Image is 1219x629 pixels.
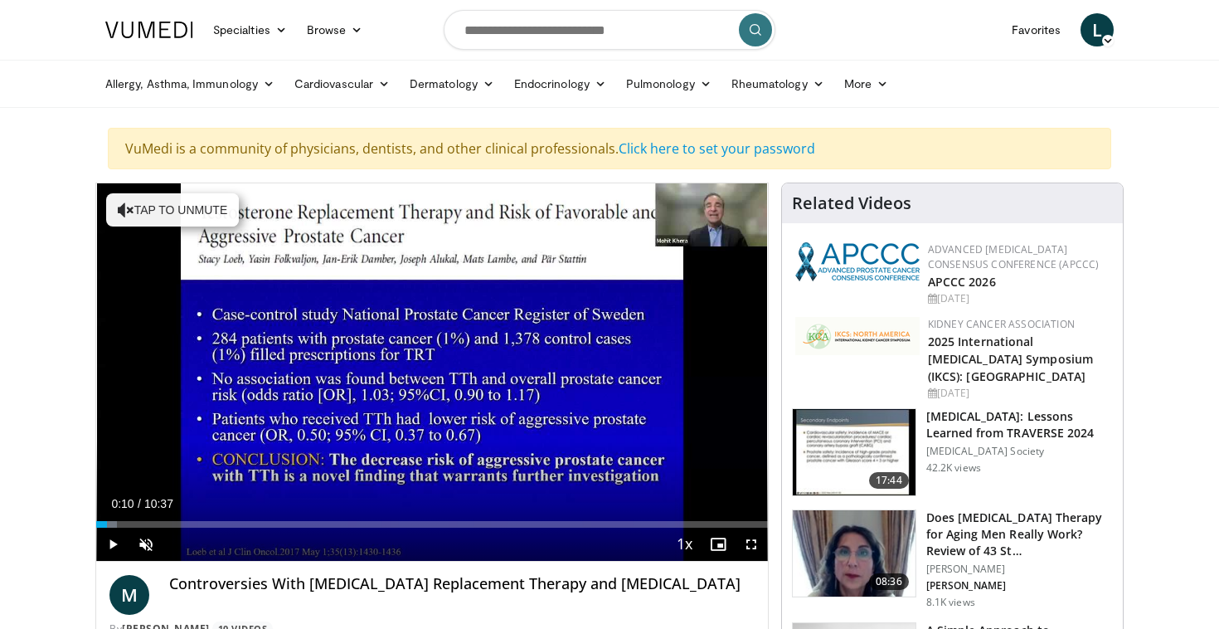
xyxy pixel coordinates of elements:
h3: Does [MEDICAL_DATA] Therapy for Aging Men Really Work? Review of 43 St… [926,510,1113,559]
button: Enable picture-in-picture mode [702,528,735,561]
a: Specialties [203,13,297,46]
a: 17:44 [MEDICAL_DATA]: Lessons Learned from TRAVERSE 2024 [MEDICAL_DATA] Society 42.2K views [792,408,1113,496]
a: L [1081,13,1114,46]
button: Unmute [129,528,163,561]
p: 8.1K views [926,596,975,609]
h4: Controversies With [MEDICAL_DATA] Replacement Therapy and [MEDICAL_DATA] [169,575,755,593]
a: M [109,575,149,615]
p: [MEDICAL_DATA] Society [926,445,1113,458]
a: Browse [297,13,373,46]
a: 08:36 Does [MEDICAL_DATA] Therapy for Aging Men Really Work? Review of 43 St… [PERSON_NAME] [PERS... [792,510,1113,609]
img: 4d4bce34-7cbb-4531-8d0c-5308a71d9d6c.150x105_q85_crop-smart_upscale.jpg [793,510,915,597]
a: Favorites [1002,13,1071,46]
a: Dermatology [400,67,504,100]
a: Pulmonology [616,67,721,100]
p: [PERSON_NAME] [926,579,1113,592]
img: VuMedi Logo [105,22,193,38]
span: 0:10 [111,497,134,510]
p: [PERSON_NAME] [926,563,1113,576]
img: 92ba7c40-df22-45a2-8e3f-1ca017a3d5ba.png.150x105_q85_autocrop_double_scale_upscale_version-0.2.png [795,242,920,281]
span: / [138,497,141,510]
h3: [MEDICAL_DATA]: Lessons Learned from TRAVERSE 2024 [926,408,1113,441]
a: APCCC 2026 [928,274,996,290]
div: [DATE] [928,386,1110,401]
a: Endocrinology [504,67,616,100]
input: Search topics, interventions [444,10,775,50]
div: [DATE] [928,291,1110,306]
a: Advanced [MEDICAL_DATA] Consensus Conference (APCCC) [928,242,1100,271]
p: 42.2K views [926,461,981,475]
a: Click here to set your password [619,139,815,158]
img: fca7e709-d275-4aeb-92d8-8ddafe93f2a6.png.150x105_q85_autocrop_double_scale_upscale_version-0.2.png [795,317,920,355]
a: Allergy, Asthma, Immunology [95,67,284,100]
a: Rheumatology [721,67,834,100]
div: Progress Bar [96,521,768,528]
a: 2025 International [MEDICAL_DATA] Symposium (IKCS): [GEOGRAPHIC_DATA] [928,334,1093,384]
video-js: Video Player [96,183,768,562]
span: 17:44 [869,472,909,489]
span: 10:37 [144,497,173,510]
a: More [834,67,898,100]
button: Tap to unmute [106,193,239,227]
a: Kidney Cancer Association [928,317,1075,331]
span: 08:36 [869,573,909,590]
button: Fullscreen [735,528,768,561]
button: Playback Rate [668,528,702,561]
img: 1317c62a-2f0d-4360-bee0-b1bff80fed3c.150x105_q85_crop-smart_upscale.jpg [793,409,915,495]
button: Play [96,528,129,561]
h4: Related Videos [792,193,911,213]
a: Cardiovascular [284,67,400,100]
div: VuMedi is a community of physicians, dentists, and other clinical professionals. [108,128,1111,169]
